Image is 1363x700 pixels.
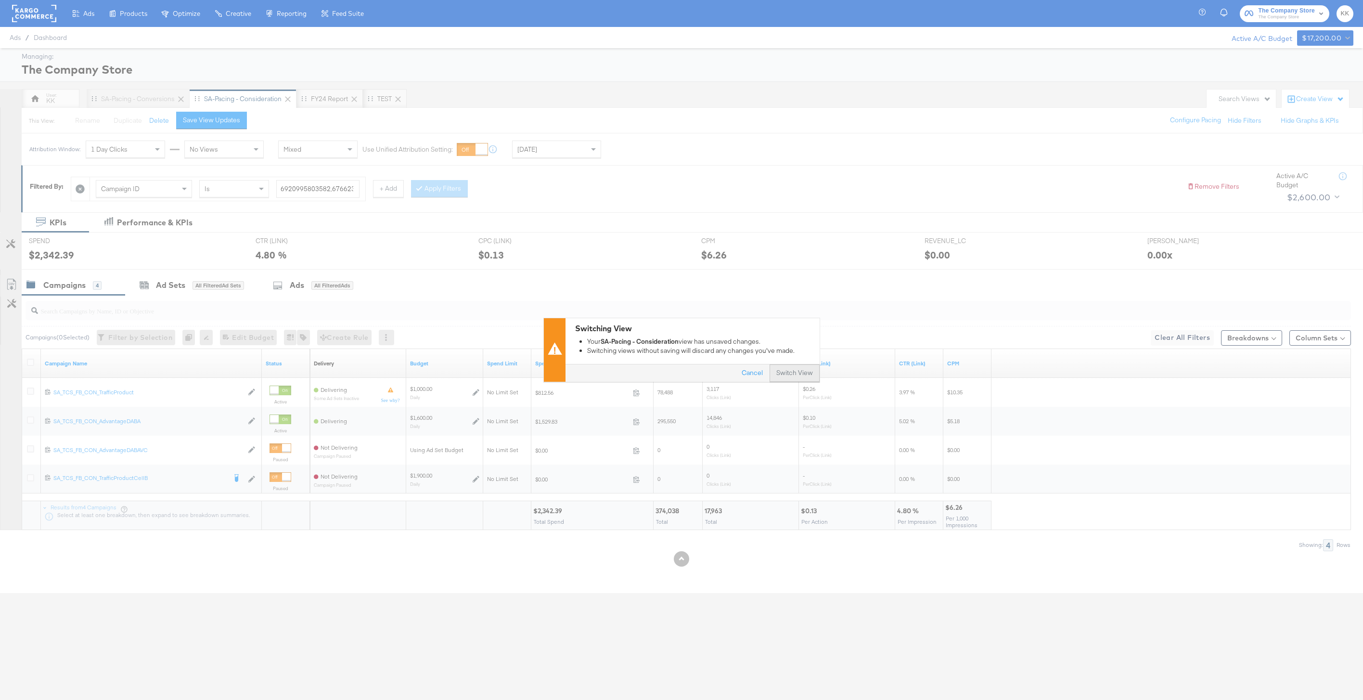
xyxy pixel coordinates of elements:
[770,365,820,382] button: Switch View
[587,346,815,355] li: Switching views without saving will discard any changes you've made.
[735,365,770,382] button: Cancel
[601,337,679,346] strong: SA-Pacing - Consideration
[575,323,815,334] div: Switching View
[587,337,815,347] li: Your view has unsaved changes.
